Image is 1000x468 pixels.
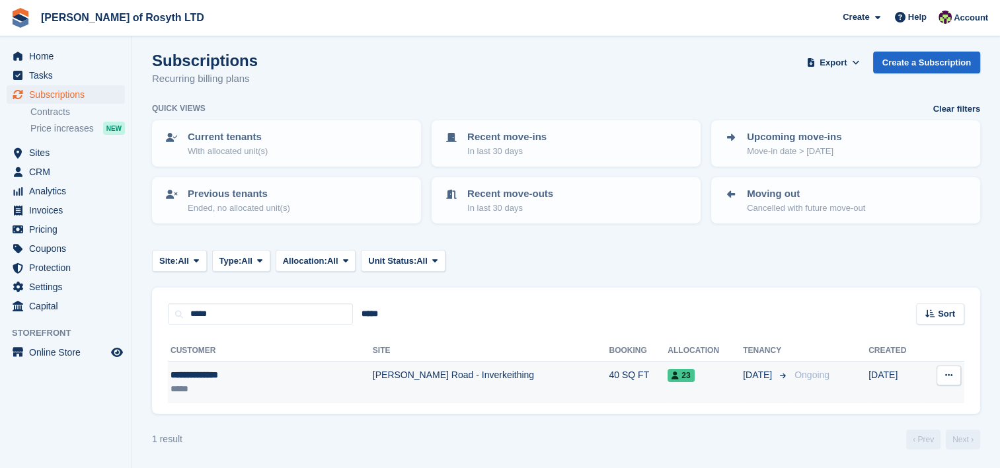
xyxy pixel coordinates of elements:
p: Previous tenants [188,186,290,202]
a: Create a Subscription [873,52,980,73]
span: Pricing [29,220,108,239]
div: 1 result [152,432,182,446]
span: Tasks [29,66,108,85]
button: Allocation: All [276,250,356,272]
span: Analytics [29,182,108,200]
th: Site [373,340,609,362]
th: Created [868,340,924,362]
span: All [327,254,338,268]
p: Recent move-outs [467,186,553,202]
a: Price increases NEW [30,121,125,136]
a: Previous tenants Ended, no allocated unit(s) [153,178,420,222]
a: Contracts [30,106,125,118]
a: Current tenants With allocated unit(s) [153,122,420,165]
a: menu [7,143,125,162]
a: Upcoming move-ins Move-in date > [DATE] [712,122,979,165]
a: menu [7,297,125,315]
p: Recent move-ins [467,130,547,145]
a: menu [7,85,125,104]
img: stora-icon-8386f47178a22dfd0bd8f6a31ec36ba5ce8667c1dd55bd0f319d3a0aa187defe.svg [11,8,30,28]
a: Moving out Cancelled with future move-out [712,178,979,222]
p: In last 30 days [467,145,547,158]
span: Export [820,56,847,69]
a: Preview store [109,344,125,360]
span: Site: [159,254,178,268]
h6: Quick views [152,102,206,114]
nav: Page [904,430,983,449]
span: All [241,254,252,268]
span: Subscriptions [29,85,108,104]
a: [PERSON_NAME] of Rosyth LTD [36,7,210,28]
p: Upcoming move-ins [747,130,841,145]
span: CRM [29,163,108,181]
span: Ongoing [794,370,829,380]
a: menu [7,220,125,239]
span: Online Store [29,343,108,362]
td: 40 SQ FT [609,362,668,403]
span: Help [908,11,927,24]
a: menu [7,201,125,219]
th: Customer [168,340,373,362]
span: Unit Status: [368,254,416,268]
span: [DATE] [743,368,775,382]
span: Sites [29,143,108,162]
p: Move-in date > [DATE] [747,145,841,158]
p: Recurring billing plans [152,71,258,87]
a: Recent move-outs In last 30 days [433,178,699,222]
span: Account [954,11,988,24]
span: Price increases [30,122,94,135]
th: Tenancy [743,340,789,362]
span: Coupons [29,239,108,258]
button: Unit Status: All [361,250,445,272]
div: NEW [103,122,125,135]
p: With allocated unit(s) [188,145,268,158]
a: menu [7,66,125,85]
span: Capital [29,297,108,315]
span: Storefront [12,327,132,340]
p: Cancelled with future move-out [747,202,865,215]
span: Create [843,11,869,24]
a: menu [7,258,125,277]
span: Type: [219,254,242,268]
a: Next [946,430,980,449]
a: menu [7,239,125,258]
img: Nina Briggs [939,11,952,24]
a: Previous [906,430,941,449]
a: menu [7,278,125,296]
p: Current tenants [188,130,268,145]
button: Export [804,52,863,73]
span: Home [29,47,108,65]
span: All [178,254,189,268]
h1: Subscriptions [152,52,258,69]
a: menu [7,182,125,200]
a: menu [7,47,125,65]
p: Ended, no allocated unit(s) [188,202,290,215]
span: Allocation: [283,254,327,268]
th: Booking [609,340,668,362]
span: Sort [938,307,955,321]
span: Protection [29,258,108,277]
p: Moving out [747,186,865,202]
button: Site: All [152,250,207,272]
a: menu [7,163,125,181]
span: Settings [29,278,108,296]
td: [PERSON_NAME] Road - Inverkeithing [373,362,609,403]
a: Recent move-ins In last 30 days [433,122,699,165]
span: All [416,254,428,268]
th: Allocation [668,340,743,362]
td: [DATE] [868,362,924,403]
p: In last 30 days [467,202,553,215]
a: menu [7,343,125,362]
a: Clear filters [933,102,980,116]
span: Invoices [29,201,108,219]
button: Type: All [212,250,270,272]
span: 23 [668,369,694,382]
